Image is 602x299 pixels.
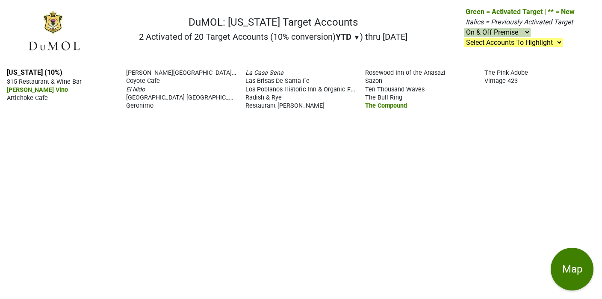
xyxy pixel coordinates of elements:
span: The Bull Ring [365,94,402,101]
span: Rosewood Inn of the Anasazi [365,69,446,76]
button: Map [551,248,593,290]
span: [PERSON_NAME] Vino [7,86,68,94]
span: Radish & Rye [245,94,282,101]
span: 315 Restaurant & Wine Bar [7,78,82,85]
span: ▼ [354,34,360,41]
span: Sazon [365,77,382,85]
img: DuMOL [27,10,81,52]
a: [US_STATE] (10%) [7,68,62,76]
span: Italics = Previously Activated Target [466,18,573,26]
span: Geronimo [126,102,153,109]
span: El Nido [126,86,145,93]
span: Green = Activated Target | ** = New [466,8,575,16]
h1: DuMOL: [US_STATE] Target Accounts [139,16,407,29]
span: The Pink Adobe [484,69,528,76]
span: [GEOGRAPHIC_DATA] [GEOGRAPHIC_DATA] [126,93,245,101]
span: Vintage 423 [484,77,518,85]
span: Restaurant [PERSON_NAME] [245,102,325,109]
span: Artichoke Cafe [7,94,48,102]
span: [PERSON_NAME][GEOGRAPHIC_DATA], Auberge Resorts Collection [126,68,310,76]
h2: 2 Activated of 20 Target Accounts (10% conversion) ) thru [DATE] [139,32,407,42]
span: Ten Thousand Waves [365,86,425,93]
span: Los Poblanos Historic Inn & Organic Farm [245,85,362,93]
span: Coyote Cafe [126,77,160,85]
span: YTD [336,32,351,42]
span: La Casa Sena [245,69,283,76]
span: The Compound [365,102,407,109]
span: Las Brisas De Santa Fe [245,77,310,85]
